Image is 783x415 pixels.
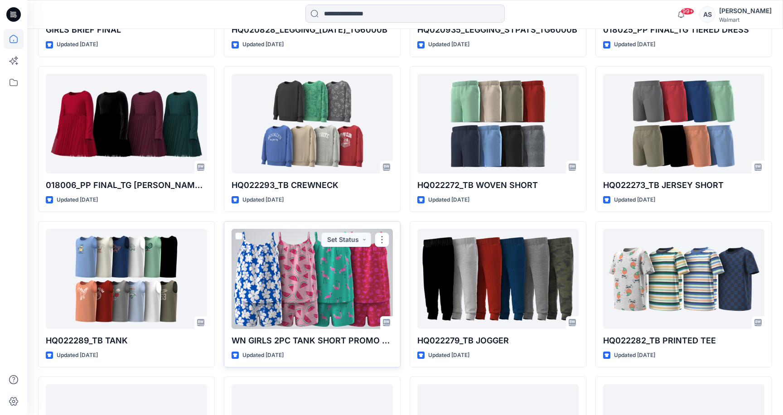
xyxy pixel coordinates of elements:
[417,179,579,192] p: HQ022272_TB WOVEN SHORT
[46,334,207,347] p: HQ022289_TB TANK
[417,334,579,347] p: HQ022279_TB JOGGER
[232,74,393,174] a: HQ022293_TB CREWNECK
[242,195,284,205] p: Updated [DATE]
[428,351,469,360] p: Updated [DATE]
[603,24,764,36] p: 018025_PP FINAL_TG TIERED DRESS
[699,6,715,23] div: AS
[46,179,207,192] p: 018006_PP FINAL_TG [PERSON_NAME] Dress Velour
[719,5,772,16] div: [PERSON_NAME]
[614,351,655,360] p: Updated [DATE]
[417,24,579,36] p: HQ020935_LEGGING_STPATS_TG6000B
[428,195,469,205] p: Updated [DATE]
[681,8,694,15] span: 99+
[242,40,284,49] p: Updated [DATE]
[603,229,764,328] a: HQ022282_TB PRINTED TEE
[46,74,207,174] a: 018006_PP FINAL_TG LS Tutu Dress Velour
[603,334,764,347] p: HQ022282_TB PRINTED TEE
[57,40,98,49] p: Updated [DATE]
[614,40,655,49] p: Updated [DATE]
[57,195,98,205] p: Updated [DATE]
[46,24,207,36] p: GIRLS BRIEF FINAL
[417,229,579,328] a: HQ022279_TB JOGGER
[232,24,393,36] p: HQ020828_LEGGING_[DATE]_TG6000B
[57,351,98,360] p: Updated [DATE]
[46,229,207,328] a: HQ022289_TB TANK
[242,351,284,360] p: Updated [DATE]
[614,195,655,205] p: Updated [DATE]
[719,16,772,23] div: Walmart
[428,40,469,49] p: Updated [DATE]
[232,334,393,347] p: WN GIRLS 2PC TANK SHORT PROMO SET
[232,229,393,328] a: WN GIRLS 2PC TANK SHORT PROMO SET
[232,179,393,192] p: HQ022293_TB CREWNECK
[603,179,764,192] p: HQ022273_TB JERSEY SHORT
[603,74,764,174] a: HQ022273_TB JERSEY SHORT
[417,74,579,174] a: HQ022272_TB WOVEN SHORT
